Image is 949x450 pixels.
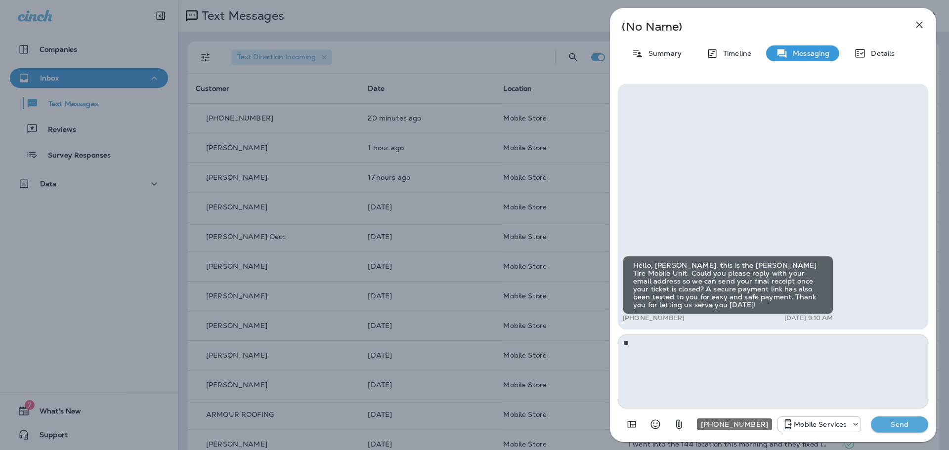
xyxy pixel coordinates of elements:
p: Details [866,49,895,57]
div: Hello, [PERSON_NAME], this is the [PERSON_NAME] Tire Mobile Unit. Could you please reply with you... [623,256,833,314]
button: Add in a premade template [622,414,642,434]
p: [PHONE_NUMBER] [623,314,685,322]
p: Send [879,420,920,429]
button: Send [871,416,928,432]
p: (No Name) [622,23,892,31]
p: [DATE] 9:10 AM [784,314,833,322]
p: Messaging [788,49,829,57]
p: Mobile Services [794,420,847,428]
div: +1 (402) 537-0264 [778,418,861,430]
div: [PHONE_NUMBER] [697,418,772,430]
p: Summary [644,49,682,57]
button: Select an emoji [646,414,665,434]
p: Timeline [718,49,751,57]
